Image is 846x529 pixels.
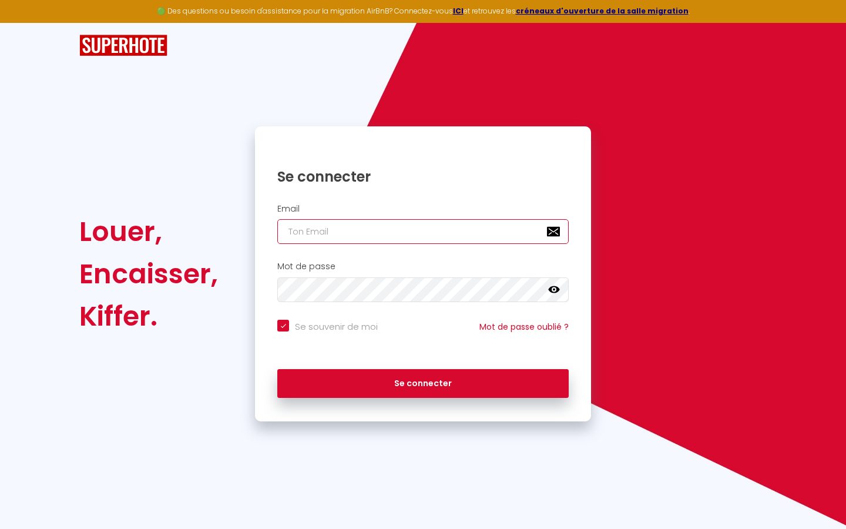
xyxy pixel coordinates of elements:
[277,204,569,214] h2: Email
[79,210,218,253] div: Louer,
[453,6,464,16] a: ICI
[277,168,569,186] h1: Se connecter
[516,6,689,16] a: créneaux d'ouverture de la salle migration
[79,295,218,337] div: Kiffer.
[79,35,167,56] img: SuperHote logo
[277,219,569,244] input: Ton Email
[9,5,45,40] button: Ouvrir le widget de chat LiveChat
[277,262,569,272] h2: Mot de passe
[79,253,218,295] div: Encaisser,
[277,369,569,399] button: Se connecter
[479,321,569,333] a: Mot de passe oublié ?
